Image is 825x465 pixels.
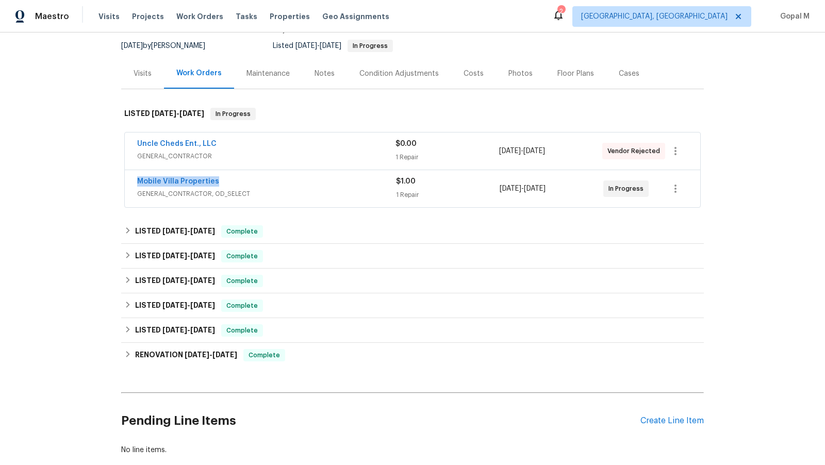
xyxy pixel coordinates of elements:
h6: LISTED [135,300,215,312]
div: LISTED [DATE]-[DATE]In Progress [121,97,704,130]
h6: LISTED [135,250,215,262]
div: Photos [508,69,533,79]
span: [DATE] [185,351,209,358]
span: [DATE] [212,351,237,358]
span: $1.00 [396,178,416,185]
span: [DATE] [190,227,215,235]
div: LISTED [DATE]-[DATE]Complete [121,244,704,269]
span: [DATE] [179,110,204,117]
span: [DATE] [295,42,317,49]
span: Vendor Rejected [607,146,664,156]
span: - [499,146,545,156]
span: Projects [132,11,164,22]
span: [DATE] [162,326,187,334]
span: [DATE] [190,302,215,309]
span: [DATE] [190,326,215,334]
span: - [162,227,215,235]
h6: RENOVATION [135,349,237,361]
div: Condition Adjustments [359,69,439,79]
a: Uncle Cheds Ent., LLC [137,140,217,147]
span: [DATE] [162,227,187,235]
span: [DATE] [190,277,215,284]
span: Properties [270,11,310,22]
h6: LISTED [135,225,215,238]
span: [DATE] [523,147,545,155]
div: Work Orders [176,68,222,78]
span: - [500,184,546,194]
span: Complete [222,226,262,237]
div: 1 Repair [395,152,499,162]
span: - [295,42,341,49]
span: In Progress [211,109,255,119]
div: Maintenance [246,69,290,79]
span: Complete [222,301,262,311]
span: In Progress [349,43,392,49]
span: Visits [98,11,120,22]
a: Mobile Villa Properties [137,178,219,185]
div: LISTED [DATE]-[DATE]Complete [121,269,704,293]
span: [GEOGRAPHIC_DATA], [GEOGRAPHIC_DATA] [581,11,728,22]
span: Gopal M [776,11,810,22]
span: [DATE] [190,252,215,259]
div: LISTED [DATE]-[DATE]Complete [121,219,704,244]
div: LISTED [DATE]-[DATE]Complete [121,293,704,318]
span: [DATE] [121,42,143,49]
div: LISTED [DATE]-[DATE]Complete [121,318,704,343]
div: Floor Plans [557,69,594,79]
span: In Progress [608,184,648,194]
span: Listed [273,42,393,49]
span: Complete [244,350,284,360]
div: No line items. [121,445,704,455]
span: - [185,351,237,358]
span: - [162,302,215,309]
span: [DATE] [152,110,176,117]
span: [DATE] [499,147,521,155]
span: [DATE] [162,252,187,259]
span: Geo Assignments [322,11,389,22]
span: [DATE] [320,42,341,49]
div: RENOVATION [DATE]-[DATE]Complete [121,343,704,368]
span: [DATE] [524,185,546,192]
span: GENERAL_CONTRACTOR [137,151,395,161]
div: Costs [464,69,484,79]
h6: LISTED [135,275,215,287]
span: Complete [222,251,262,261]
span: [DATE] [162,277,187,284]
span: Complete [222,276,262,286]
span: $0.00 [395,140,417,147]
span: Complete [222,325,262,336]
div: 1 Repair [396,190,500,200]
h2: Pending Line Items [121,397,640,445]
div: Cases [619,69,639,79]
span: Tasks [236,13,257,20]
span: GENERAL_CONTRACTOR, OD_SELECT [137,189,396,199]
h6: LISTED [135,324,215,337]
h6: LISTED [124,108,204,120]
span: - [162,252,215,259]
div: Notes [315,69,335,79]
div: by [PERSON_NAME] [121,40,218,52]
span: [DATE] [500,185,521,192]
div: Visits [134,69,152,79]
span: - [162,326,215,334]
span: Maestro [35,11,69,22]
div: 2 [557,6,565,16]
span: - [162,277,215,284]
div: Create Line Item [640,416,704,426]
span: [DATE] [162,302,187,309]
span: Work Orders [176,11,223,22]
span: - [152,110,204,117]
